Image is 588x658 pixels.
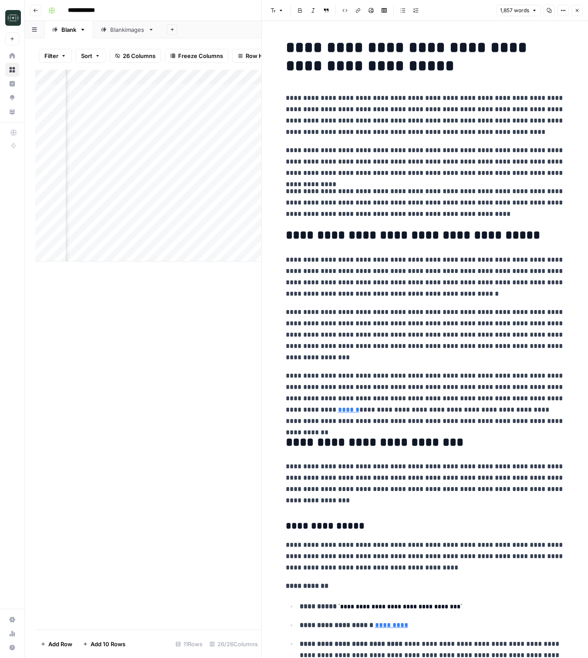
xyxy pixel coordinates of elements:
[93,21,162,38] a: Blankimages
[5,91,19,105] a: Opportunities
[5,10,21,26] img: Catalyst Logo
[81,51,92,60] span: Sort
[61,25,76,34] div: Blank
[206,637,261,651] div: 26/26 Columns
[500,7,529,14] span: 1,857 words
[5,7,19,29] button: Workspace: Catalyst
[48,640,72,648] span: Add Row
[110,25,145,34] div: Blankimages
[5,63,19,77] a: Browse
[178,51,223,60] span: Freeze Columns
[165,49,229,63] button: Freeze Columns
[78,637,131,651] button: Add 10 Rows
[44,21,93,38] a: Blank
[75,49,106,63] button: Sort
[109,49,161,63] button: 26 Columns
[91,640,125,648] span: Add 10 Rows
[5,105,19,119] a: Your Data
[5,627,19,641] a: Usage
[35,637,78,651] button: Add Row
[496,5,541,16] button: 1,857 words
[232,49,283,63] button: Row Height
[5,77,19,91] a: Insights
[5,49,19,63] a: Home
[172,637,206,651] div: 11 Rows
[246,51,277,60] span: Row Height
[5,641,19,655] button: Help + Support
[44,51,58,60] span: Filter
[39,49,72,63] button: Filter
[123,51,155,60] span: 26 Columns
[5,613,19,627] a: Settings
